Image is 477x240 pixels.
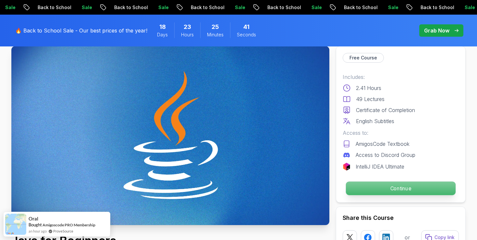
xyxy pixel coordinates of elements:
p: 🔥 Back to School Sale - Our best prices of the year! [15,27,147,34]
img: jetbrains logo [343,163,350,171]
p: Continue [346,182,456,195]
p: Certificate of Completion [356,106,415,114]
span: Minutes [207,32,224,38]
span: 23 Hours [184,22,191,32]
p: Back to School [415,4,459,11]
p: 49 Lectures [356,95,385,103]
p: Sale [153,4,173,11]
span: an hour ago [29,228,47,234]
p: Back to School [338,4,382,11]
p: Access to: [343,129,459,137]
a: Amigoscode PRO Membership [43,222,95,227]
span: Oral [29,216,38,221]
p: Includes: [343,73,459,81]
button: Continue [346,181,456,196]
p: Sale [382,4,403,11]
img: java-for-beginners_thumbnail [11,46,329,225]
span: 25 Minutes [212,22,219,32]
span: Bought [29,222,42,227]
p: Sale [229,4,250,11]
p: IntelliJ IDEA Ultimate [356,163,404,171]
p: Back to School [108,4,153,11]
p: Access to Discord Group [356,151,415,159]
a: ProveSource [53,228,73,234]
p: Back to School [262,4,306,11]
p: Free Course [349,55,377,61]
span: Seconds [237,32,256,38]
span: 41 Seconds [243,22,250,32]
span: 18 Days [159,22,166,32]
p: 2.41 Hours [356,84,381,92]
p: Sale [306,4,326,11]
img: provesource social proof notification image [5,214,26,235]
p: Grab Now [424,27,449,34]
p: Sale [76,4,97,11]
p: Back to School [32,4,76,11]
p: AmigosCode Textbook [356,140,410,148]
span: Days [157,32,168,38]
p: English Subtitles [356,117,394,125]
p: Back to School [185,4,229,11]
span: Hours [181,32,194,38]
h2: Share this Course [343,213,459,222]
